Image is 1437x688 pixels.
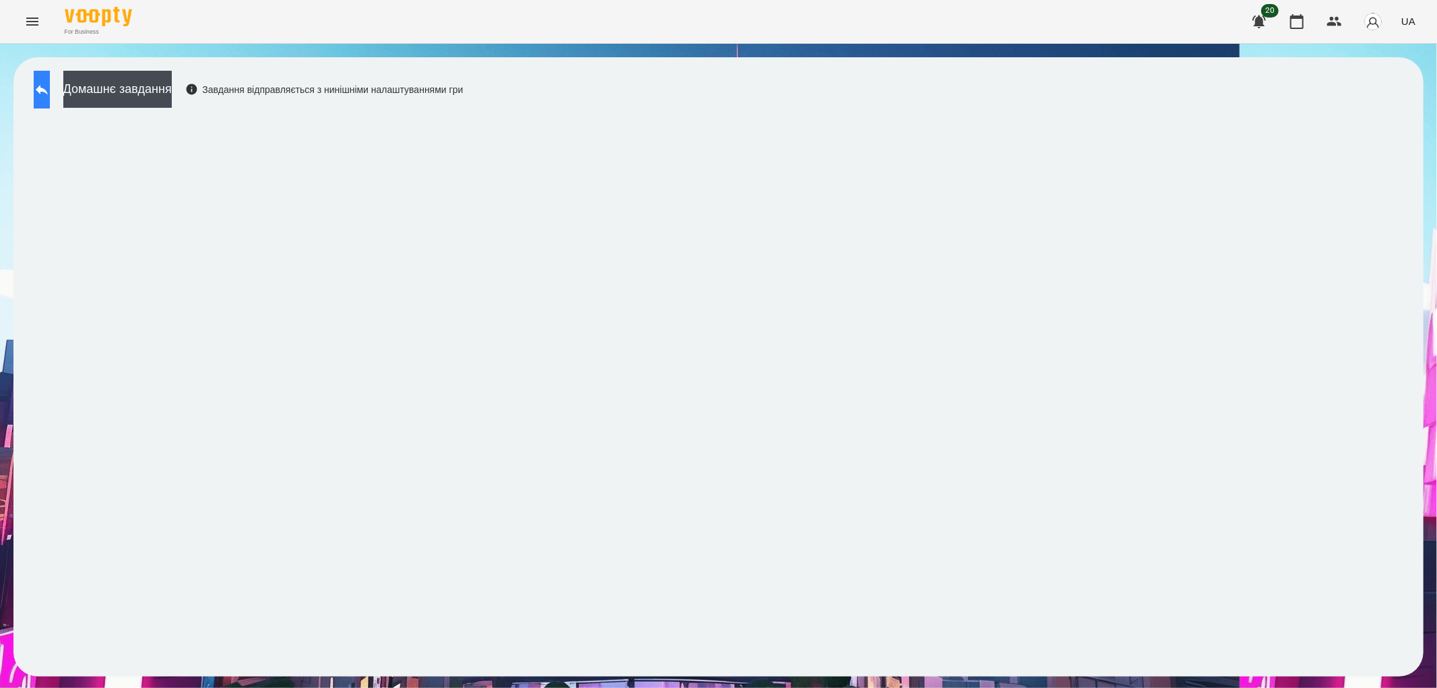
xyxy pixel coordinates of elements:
button: Домашнє завдання [63,71,172,108]
div: Завдання відправляється з нинішніми налаштуваннями гри [185,83,464,96]
button: Menu [16,5,49,38]
img: Voopty Logo [65,7,132,26]
img: avatar_s.png [1364,12,1382,31]
button: UA [1396,9,1421,34]
span: UA [1401,14,1415,28]
span: For Business [65,28,132,36]
span: 20 [1261,4,1279,18]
